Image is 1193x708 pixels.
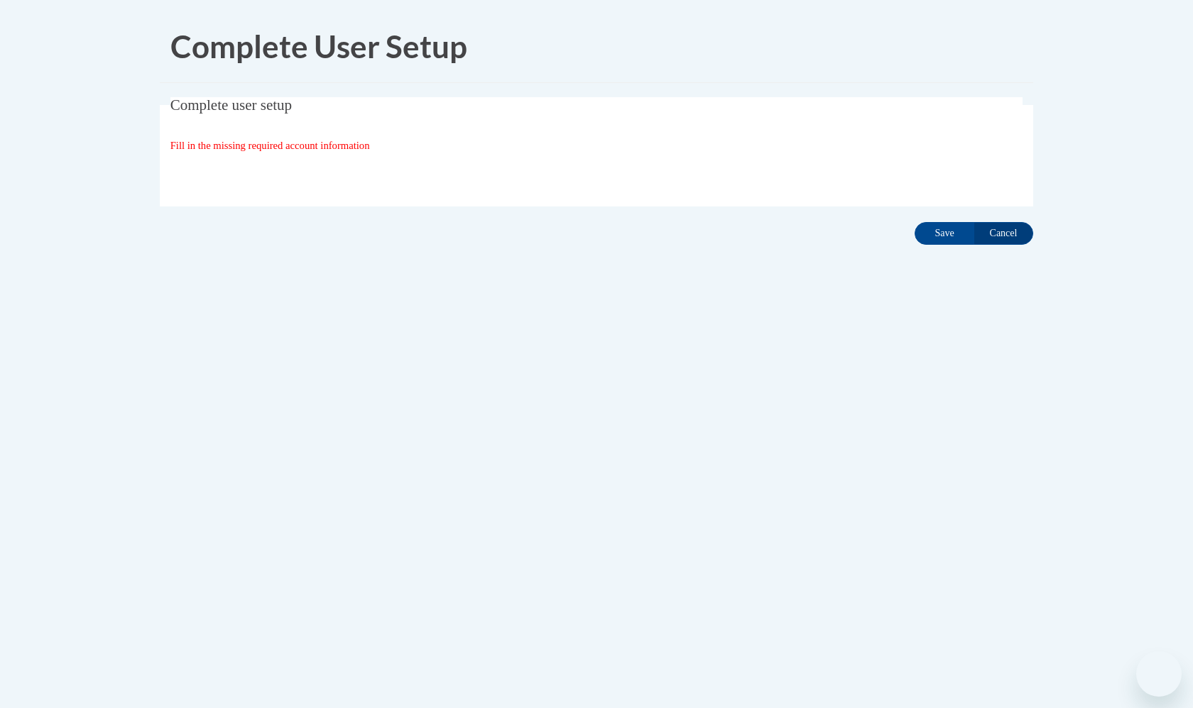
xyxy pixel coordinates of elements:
iframe: Button to launch messaging window [1136,651,1182,697]
span: Complete User Setup [170,28,467,65]
span: Fill in the missing required account information [170,140,370,151]
input: Cancel [974,222,1033,245]
span: Complete user setup [170,96,292,114]
input: Save [915,222,974,245]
